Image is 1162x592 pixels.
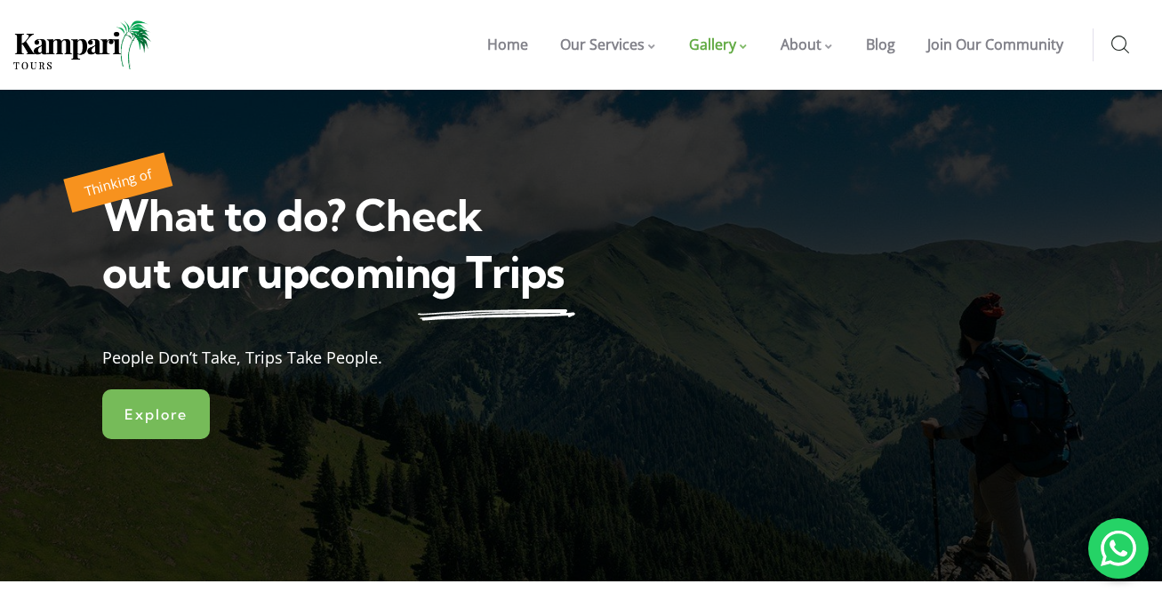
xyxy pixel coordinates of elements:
span: Our Services [560,35,645,54]
span: Blog [866,35,895,54]
img: Home [13,20,151,69]
div: 'Chat [1088,518,1149,579]
span: Explore [124,407,188,421]
a: Explore [102,389,210,439]
span: Home [487,35,528,54]
span: Thinking of [83,164,154,199]
span: What to do? Check out our upcoming Trips [102,188,565,299]
span: About [781,35,821,54]
div: People Don’t Take, Trips Take People. [102,336,565,371]
span: Gallery [689,35,736,54]
span: Join Our Community [927,35,1063,54]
